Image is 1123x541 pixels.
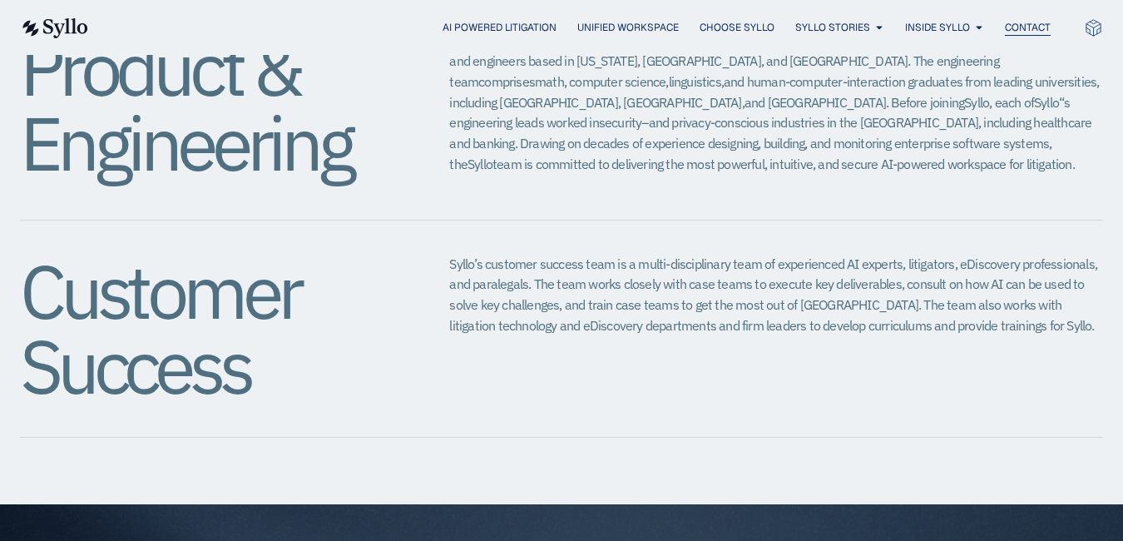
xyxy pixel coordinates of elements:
span: math, computer science, [535,73,669,90]
span: linguistics, [669,73,724,90]
h2: Product & Engineering [20,31,383,181]
nav: Menu [121,20,1051,36]
span: and human-computer-interaction graduates from leading universities, including [GEOGRAPHIC_DATA], ... [449,73,1099,111]
a: Syllo Stories [795,20,870,35]
span: and [GEOGRAPHIC_DATA]. Before joining [745,94,964,111]
span: team is committed to delivering the most powerful, intuitive, and secure AI-powered workspace for... [492,156,1075,172]
a: Unified Workspace [577,20,679,35]
a: Inside Syllo [905,20,970,35]
img: syllo [20,18,88,38]
span: Syllo [468,156,492,172]
span: designers, and engineers based in [US_STATE], [GEOGRAPHIC_DATA], and [GEOGRAPHIC_DATA]. The engin... [449,32,1098,90]
a: Contact [1005,20,1051,35]
p: Syllo’s customer success team is a multi-disciplinary team of experienced AI experts, litigators,... [449,254,1103,336]
a: Choose Syllo [700,20,774,35]
h2: Customer Success [20,254,383,404]
span: ‘ [1061,94,1064,111]
span: and privacy-conscious industries in the [GEOGRAPHIC_DATA], including healthcare and banking. Draw... [449,114,1091,171]
span: , each of [989,94,1034,111]
span: Syllo [964,94,989,111]
a: AI Powered Litigation [443,20,557,35]
div: Menu Toggle [121,20,1051,36]
span: – [641,114,648,131]
span: comprises [478,73,535,90]
span: ‘ [1059,94,1061,111]
span: security [599,114,642,131]
span: Syllo [1034,94,1059,111]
